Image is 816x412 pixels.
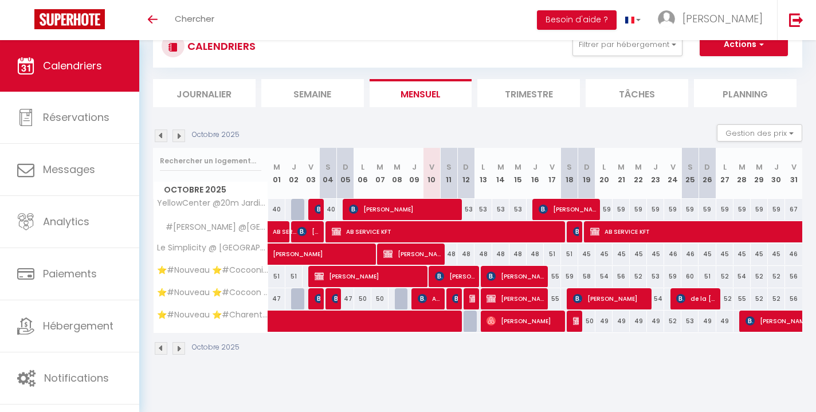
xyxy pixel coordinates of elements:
li: Semaine [261,79,364,107]
div: 59 [681,199,699,220]
th: 19 [578,148,595,199]
div: 56 [785,266,802,287]
div: 52 [716,288,733,309]
span: [PERSON_NAME] [315,198,320,220]
th: 05 [337,148,354,199]
div: 52 [768,266,785,287]
button: Besoin d'aide ? [537,10,617,30]
a: AB SERVICE KFT [268,221,285,243]
th: 27 [716,148,733,199]
th: 22 [630,148,647,199]
div: 46 [681,244,699,265]
span: Octobre 2025 [154,182,268,198]
span: #[PERSON_NAME] @[GEOGRAPHIC_DATA] [155,221,270,234]
th: 13 [474,148,492,199]
span: Le Simplicity @ [GEOGRAPHIC_DATA] [155,244,270,252]
span: Hébergement [43,319,113,333]
input: Rechercher un logement... [160,151,261,171]
abbr: V [550,162,555,172]
div: 59 [716,199,733,220]
abbr: V [791,162,797,172]
span: de la [PERSON_NAME] [676,288,716,309]
div: 45 [733,244,751,265]
abbr: L [723,162,727,172]
div: 40 [320,199,337,220]
div: 55 [544,288,561,309]
span: [PERSON_NAME] [332,288,338,309]
div: 45 [630,244,647,265]
span: [MEDICAL_DATA][PERSON_NAME] [315,288,320,309]
div: 47 [268,288,285,309]
div: 49 [699,311,716,332]
span: ⭐️#Nouveau ⭐️#Cocooning ⭐️#Biendormiracognac⭐️ [155,266,270,274]
div: 46 [785,244,802,265]
abbr: S [446,162,452,172]
abbr: M [635,162,642,172]
span: [PERSON_NAME] [539,198,596,220]
div: 53 [474,199,492,220]
div: 51 [268,266,285,287]
abbr: D [704,162,710,172]
div: 50 [371,288,389,309]
th: 12 [457,148,474,199]
div: 49 [716,311,733,332]
span: [PERSON_NAME] [349,198,458,220]
abbr: J [774,162,779,172]
th: 28 [733,148,751,199]
th: 29 [751,148,768,199]
div: 54 [733,266,751,287]
th: 16 [527,148,544,199]
th: 17 [544,148,561,199]
abbr: L [481,162,485,172]
div: 45 [613,244,630,265]
div: 50 [578,311,595,332]
span: [PERSON_NAME] [297,221,320,242]
span: [PERSON_NAME] [573,221,579,242]
span: [PERSON_NAME] [487,288,544,309]
div: 52 [751,266,768,287]
div: 53 [681,311,699,332]
div: 59 [733,199,751,220]
th: 03 [303,148,320,199]
th: 10 [423,148,440,199]
div: 58 [578,266,595,287]
button: Actions [700,33,788,56]
div: 49 [595,311,613,332]
div: 50 [354,288,371,309]
div: 52 [716,266,733,287]
div: 45 [595,244,613,265]
div: 48 [474,244,492,265]
span: [PERSON_NAME] [487,265,544,287]
div: 45 [578,244,595,265]
h3: CALENDRIERS [185,33,256,59]
span: YellowCenter @20m Jardin Public [155,199,270,207]
div: 67 [785,199,802,220]
th: 14 [492,148,509,199]
div: 53 [509,199,527,220]
span: ⭐️#Nouveau ⭐️#Charentais ⭐️#Biendormiracognac⭐️ [155,311,270,319]
abbr: D [343,162,348,172]
div: 59 [751,199,768,220]
th: 21 [613,148,630,199]
div: 45 [647,244,664,265]
abbr: M [394,162,401,172]
span: Notifications [44,371,109,385]
span: [PERSON_NAME] [487,310,561,332]
th: 07 [371,148,389,199]
div: 52 [751,288,768,309]
abbr: S [325,162,331,172]
abbr: J [412,162,417,172]
div: 60 [681,266,699,287]
button: Gestion des prix [717,124,802,142]
abbr: D [463,162,469,172]
th: 04 [320,148,337,199]
th: 15 [509,148,527,199]
div: 56 [613,266,630,287]
span: Paiements [43,266,97,281]
span: Analytics [43,214,89,229]
div: 46 [664,244,681,265]
th: 26 [699,148,716,199]
abbr: J [292,162,296,172]
th: 24 [664,148,681,199]
abbr: M [273,162,280,172]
